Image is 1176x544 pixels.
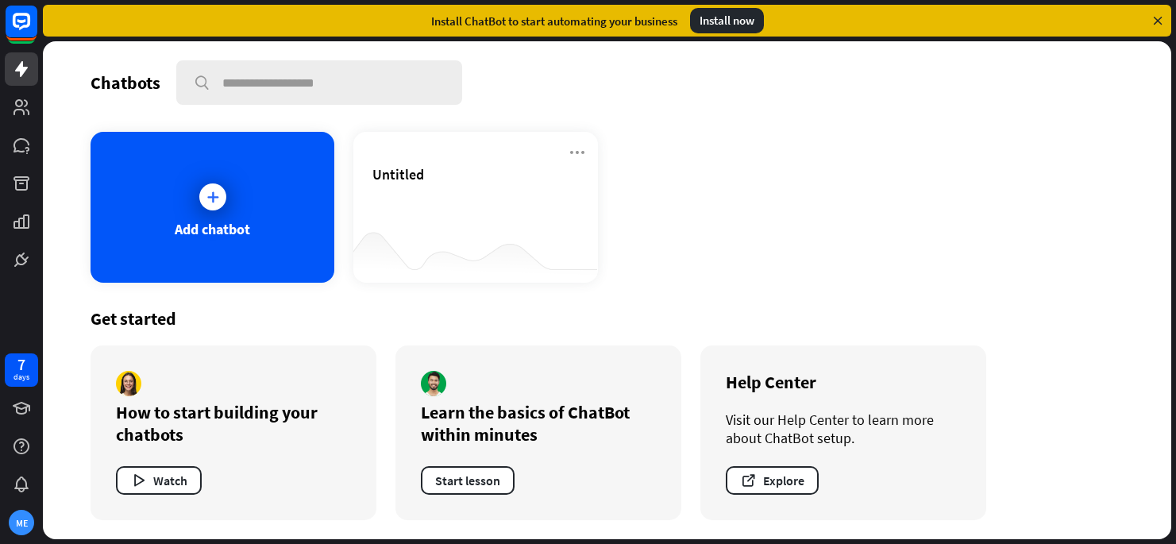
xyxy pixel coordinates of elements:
[116,371,141,396] img: author
[91,307,1124,330] div: Get started
[13,6,60,54] button: Open LiveChat chat widget
[9,510,34,535] div: ME
[690,8,764,33] div: Install now
[91,71,160,94] div: Chatbots
[372,165,424,183] span: Untitled
[431,14,677,29] div: Install ChatBot to start automating your business
[726,411,961,447] div: Visit our Help Center to learn more about ChatBot setup.
[175,220,250,238] div: Add chatbot
[13,372,29,383] div: days
[726,371,961,393] div: Help Center
[421,466,515,495] button: Start lesson
[116,401,351,446] div: How to start building your chatbots
[5,353,38,387] a: 7 days
[421,401,656,446] div: Learn the basics of ChatBot within minutes
[726,466,819,495] button: Explore
[421,371,446,396] img: author
[17,357,25,372] div: 7
[116,466,202,495] button: Watch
